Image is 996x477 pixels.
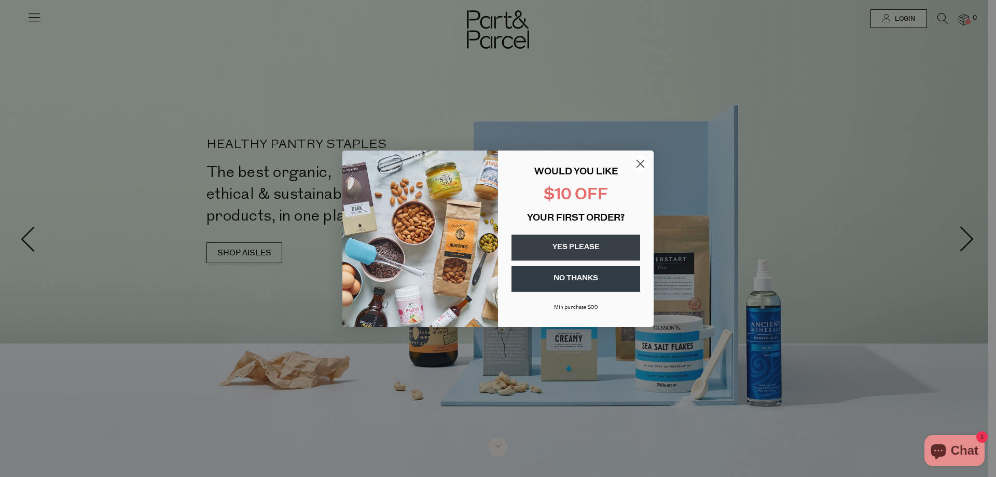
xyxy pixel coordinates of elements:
button: YES PLEASE [511,235,640,261]
span: YOUR FIRST ORDER? [527,214,625,223]
span: WOULD YOU LIKE [534,168,618,177]
span: Min purchase $99 [554,305,598,310]
span: $10 OFF [544,187,608,203]
button: Close dialog [631,155,649,173]
button: NO THANKS [511,266,640,292]
inbox-online-store-chat: Shopify online store chat [921,435,988,469]
img: 43fba0fb-7538-40bc-babb-ffb1a4d097bc.jpeg [342,151,498,327]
